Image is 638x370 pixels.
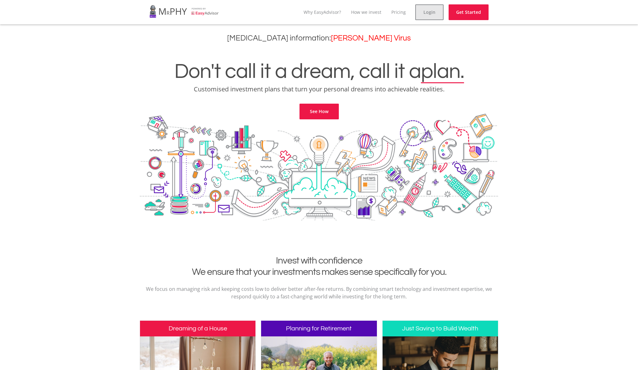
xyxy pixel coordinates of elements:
h3: [MEDICAL_DATA] information: [5,34,633,43]
h1: Don't call it a dream, call it a [5,61,633,82]
p: We focus on managing risk and keeping costs low to deliver better after-fee returns. By combining... [144,285,494,300]
a: [PERSON_NAME] Virus [331,34,411,42]
a: How we invest [351,9,381,15]
h2: Invest with confidence We ensure that your investments makes sense specifically for you. [144,255,494,278]
a: Login [415,4,444,20]
h3: Dreaming of a House [140,321,255,336]
span: plan. [421,61,464,82]
a: Why EasyAdvisor? [304,9,341,15]
p: Customised investment plans that turn your personal dreams into achievable realities. [5,85,633,94]
a: Pricing [391,9,406,15]
h3: Planning for Retirement [261,321,377,336]
h3: Just Saving to Build Wealth [383,321,498,336]
a: Get Started [449,4,489,20]
a: See How [299,104,339,119]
